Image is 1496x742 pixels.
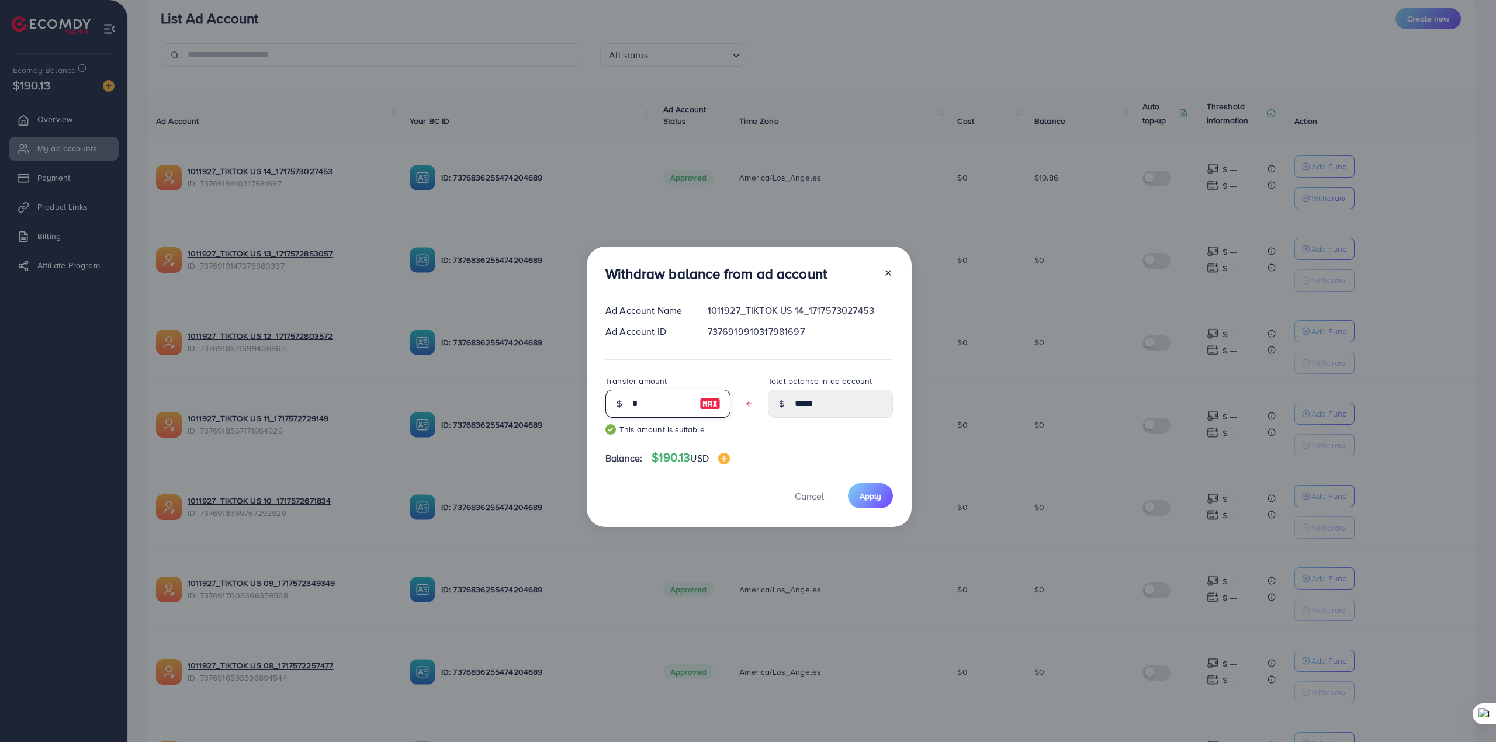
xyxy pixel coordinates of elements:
[768,375,872,387] label: Total balance in ad account
[690,452,708,464] span: USD
[699,397,721,411] img: image
[605,452,642,465] span: Balance:
[848,483,893,508] button: Apply
[698,304,902,317] div: 1011927_TIKTOK US 14_1717573027453
[605,424,730,435] small: This amount is suitable
[596,304,698,317] div: Ad Account Name
[795,490,824,502] span: Cancel
[718,453,730,464] img: image
[605,424,616,435] img: guide
[652,450,730,465] h4: $190.13
[605,375,667,387] label: Transfer amount
[860,490,881,502] span: Apply
[1446,689,1487,733] iframe: Chat
[596,325,698,338] div: Ad Account ID
[605,265,827,282] h3: Withdraw balance from ad account
[780,483,839,508] button: Cancel
[698,325,902,338] div: 7376919910317981697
